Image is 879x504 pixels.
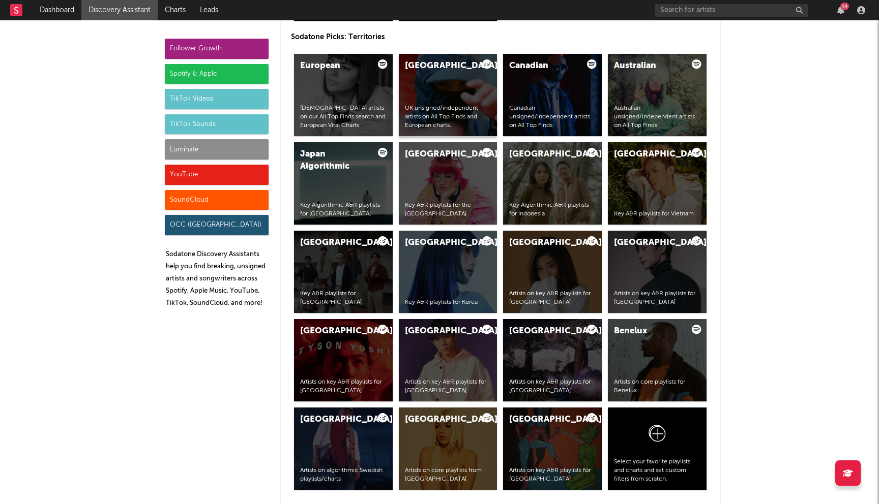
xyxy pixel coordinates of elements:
a: [GEOGRAPHIC_DATA]Key A&R playlists for Vietnam [608,142,707,225]
div: Artists on key A&R playlists for [GEOGRAPHIC_DATA] [509,290,596,307]
div: [DEMOGRAPHIC_DATA] artists on our All Top Finds search and European Viral Charts. [300,104,387,130]
a: [GEOGRAPHIC_DATA]Artists on key A&R playlists for [GEOGRAPHIC_DATA] [399,319,497,401]
div: [GEOGRAPHIC_DATA] [405,325,474,337]
div: Artists on key A&R playlists for [GEOGRAPHIC_DATA] [405,378,491,395]
div: Key A&R playlists for [GEOGRAPHIC_DATA] [300,290,387,307]
div: [GEOGRAPHIC_DATA] [300,414,369,426]
div: Spotify & Apple [165,64,269,84]
div: SoundCloud [165,190,269,210]
a: [GEOGRAPHIC_DATA]Key A&R playlists for the [GEOGRAPHIC_DATA] [399,142,497,225]
a: [GEOGRAPHIC_DATA]Key A&R playlists for [GEOGRAPHIC_DATA] [294,231,393,313]
div: Key Algorithmic A&R playlists for [GEOGRAPHIC_DATA] [300,201,387,218]
div: European [300,60,369,72]
a: Select your favorite playlists and charts and set custom filters from scratch. [608,407,707,490]
div: [GEOGRAPHIC_DATA] [509,148,578,161]
a: CanadianCanadian unsigned/independent artists on All Top Finds. [503,54,602,136]
div: Artists on key A&R playlists for [GEOGRAPHIC_DATA] [614,290,700,307]
div: Artists on key A&R playlists for [GEOGRAPHIC_DATA] [300,378,387,395]
div: 14 [840,3,849,10]
a: [GEOGRAPHIC_DATA]Artists on key A&R playlists for [GEOGRAPHIC_DATA] [608,231,707,313]
div: Australian unsigned/independent artists on All Top Finds. [614,104,700,130]
div: [GEOGRAPHIC_DATA] [405,148,474,161]
div: Artists on key A&R playlists for [GEOGRAPHIC_DATA] [509,378,596,395]
div: [GEOGRAPHIC_DATA] [509,237,578,249]
div: Canadian unsigned/independent artists on All Top Finds. [509,104,596,130]
div: Australian [614,60,683,72]
a: [GEOGRAPHIC_DATA]Artists on core playlists from [GEOGRAPHIC_DATA] [399,407,497,490]
div: [GEOGRAPHIC_DATA] [405,414,474,426]
div: Benelux [614,325,683,337]
div: Canadian [509,60,578,72]
a: [GEOGRAPHIC_DATA]UK unsigned/independent artists on All Top Finds and European charts. [399,54,497,136]
div: Artists on core playlists from [GEOGRAPHIC_DATA] [405,466,491,484]
div: [GEOGRAPHIC_DATA] [300,237,369,249]
a: European[DEMOGRAPHIC_DATA] artists on our All Top Finds search and European Viral Charts. [294,54,393,136]
p: Sodatone Discovery Assistants help you find breaking, unsigned artists and songwriters across Spo... [166,248,269,309]
a: [GEOGRAPHIC_DATA]Artists on key A&R playlists for [GEOGRAPHIC_DATA] [503,231,602,313]
div: Key A&R playlists for Korea [405,298,491,307]
div: [GEOGRAPHIC_DATA] [614,237,683,249]
div: TikTok Sounds [165,114,269,135]
a: [GEOGRAPHIC_DATA]Artists on key A&R playlists for [GEOGRAPHIC_DATA] [503,407,602,490]
a: BeneluxArtists on core playlists for Benelux [608,319,707,401]
a: [GEOGRAPHIC_DATA]Key Algorithmic A&R playlists for Indonesia [503,142,602,225]
a: Japan AlgorithmicKey Algorithmic A&R playlists for [GEOGRAPHIC_DATA] [294,142,393,225]
div: Follower Growth [165,39,269,59]
div: [GEOGRAPHIC_DATA] [405,237,474,249]
div: Japan Algorithmic [300,148,369,173]
div: TikTok Videos [165,89,269,109]
p: Sodatone Picks: Territories [291,31,710,43]
div: [GEOGRAPHIC_DATA] [509,325,578,337]
div: [GEOGRAPHIC_DATA] [405,60,474,72]
a: AustralianAustralian unsigned/independent artists on All Top Finds. [608,54,707,136]
div: OCC ([GEOGRAPHIC_DATA]) [165,215,269,235]
a: [GEOGRAPHIC_DATA]Artists on algorithmic Swedish playlists/charts [294,407,393,490]
div: Key Algorithmic A&R playlists for Indonesia [509,201,596,218]
a: [GEOGRAPHIC_DATA]Artists on key A&R playlists for [GEOGRAPHIC_DATA] [294,319,393,401]
div: [GEOGRAPHIC_DATA] [509,414,578,426]
a: [GEOGRAPHIC_DATA]Artists on key A&R playlists for [GEOGRAPHIC_DATA] [503,319,602,401]
div: Key A&R playlists for Vietnam [614,210,700,218]
div: YouTube [165,165,269,185]
div: [GEOGRAPHIC_DATA] [300,325,369,337]
div: Select your favorite playlists and charts and set custom filters from scratch. [614,458,700,483]
div: Artists on core playlists for Benelux [614,378,700,395]
a: [GEOGRAPHIC_DATA]Key A&R playlists for Korea [399,231,497,313]
div: Artists on key A&R playlists for [GEOGRAPHIC_DATA] [509,466,596,484]
div: Key A&R playlists for the [GEOGRAPHIC_DATA] [405,201,491,218]
div: Artists on algorithmic Swedish playlists/charts [300,466,387,484]
input: Search for artists [655,4,808,17]
div: [GEOGRAPHIC_DATA] [614,148,683,161]
div: Luminate [165,139,269,160]
button: 14 [837,6,844,14]
div: UK unsigned/independent artists on All Top Finds and European charts. [405,104,491,130]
